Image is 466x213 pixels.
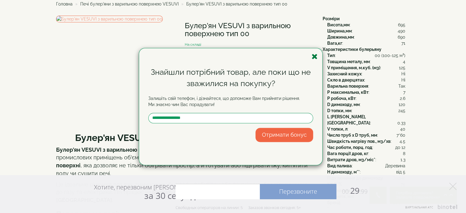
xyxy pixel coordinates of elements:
span: :99 [359,188,368,196]
div: Свободных операторов на линии: 5 Заказов звонков сегодня: 5+ [176,205,301,210]
a: Перезвоните [260,184,336,199]
div: Знайшли потрібний товар, але поки що не зважилися на покупку? [148,67,313,89]
span: за 30 секунд? [144,190,199,201]
p: Залишіть свій телефон, і дізнайтеся, що допоможе Вам прийняти рішення. Ми знаємо чим Вас порадувати! [148,95,313,108]
span: 29 [336,185,368,196]
a: Виртуальная АТС [402,205,458,213]
span: Виртуальная АТС [405,205,434,209]
span: 00: [342,188,350,196]
button: Отримати бонус [256,128,313,142]
div: Хотите, перезвоним [PERSON_NAME] [94,183,199,200]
